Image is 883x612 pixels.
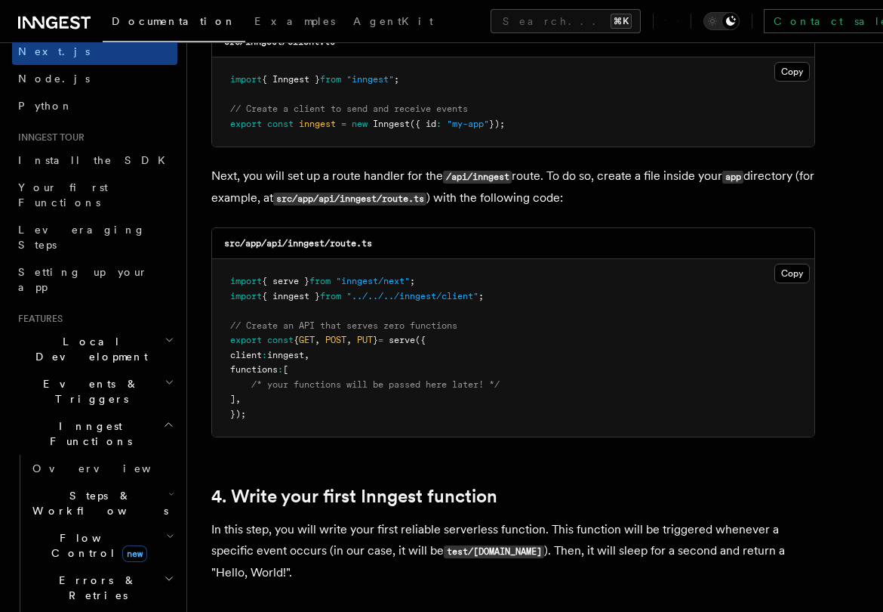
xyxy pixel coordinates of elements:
[320,74,341,85] span: from
[12,65,177,92] a: Node.js
[18,45,90,57] span: Next.js
[26,530,166,561] span: Flow Control
[262,276,309,286] span: { serve }
[18,224,146,251] span: Leveraging Steps
[211,165,815,209] p: Next, you will set up a route handler for the route. To do so, create a file inside your director...
[12,147,177,174] a: Install the SDK
[26,488,168,518] span: Steps & Workflows
[262,350,267,360] span: :
[12,174,177,216] a: Your first Functions
[283,364,288,375] span: [
[357,335,373,345] span: PUT
[26,455,177,482] a: Overview
[26,567,177,609] button: Errors & Retries
[320,291,341,301] span: from
[346,291,478,301] span: "../../../inngest/client"
[26,482,177,524] button: Steps & Workflows
[211,486,497,507] a: 4. Write your first Inngest function
[12,328,177,370] button: Local Development
[26,524,177,567] button: Flow Controlnew
[415,335,426,345] span: ({
[122,546,147,562] span: new
[346,74,394,85] span: "inngest"
[278,364,283,375] span: :
[230,394,235,404] span: ]
[447,119,489,129] span: "my-app"
[346,335,352,345] span: ,
[26,573,164,603] span: Errors & Retries
[325,335,346,345] span: POST
[774,264,810,283] button: Copy
[267,335,294,345] span: const
[341,119,346,129] span: =
[436,119,441,129] span: :
[410,276,415,286] span: ;
[230,364,278,375] span: functions
[299,335,315,345] span: GET
[267,119,294,129] span: const
[378,335,383,345] span: =
[478,291,484,301] span: ;
[273,193,426,206] code: src/app/api/inngest/route.ts
[352,119,368,129] span: new
[315,335,320,345] span: ,
[443,171,512,184] code: /api/inngest
[18,100,73,112] span: Python
[230,119,262,129] span: export
[309,276,331,286] span: from
[774,62,810,82] button: Copy
[230,335,262,345] span: export
[18,181,108,209] span: Your first Functions
[12,334,165,364] span: Local Development
[373,335,378,345] span: }
[703,12,740,30] button: Toggle dark mode
[444,546,544,558] code: test/[DOMAIN_NAME]
[12,38,177,65] a: Next.js
[611,14,632,29] kbd: ⌘K
[410,119,436,129] span: ({ id
[230,74,262,85] span: import
[12,370,177,413] button: Events & Triggers
[262,291,320,301] span: { inngest }
[12,413,177,455] button: Inngest Functions
[12,376,165,406] span: Events & Triggers
[18,154,174,166] span: Install the SDK
[12,131,85,144] span: Inngest tour
[230,320,457,331] span: // Create an API that serves zero functions
[112,15,236,27] span: Documentation
[389,335,415,345] span: serve
[230,276,262,286] span: import
[394,74,399,85] span: ;
[32,462,188,474] span: Overview
[336,276,410,286] span: "inngest/next"
[294,335,299,345] span: {
[211,519,815,583] p: In this step, you will write your first reliable serverless function. This function will be trigg...
[344,5,442,41] a: AgentKit
[251,379,500,390] span: /* your functions will be passed here later! */
[12,216,177,258] a: Leveraging Steps
[489,119,505,129] span: });
[12,419,163,449] span: Inngest Functions
[224,238,372,249] code: src/app/api/inngest/route.ts
[235,394,241,404] span: ,
[18,73,90,85] span: Node.js
[230,350,262,360] span: client
[230,409,246,419] span: });
[12,92,177,119] a: Python
[245,5,344,41] a: Examples
[12,258,177,301] a: Setting up your app
[230,291,262,301] span: import
[18,266,148,293] span: Setting up your app
[12,313,63,325] span: Features
[491,9,641,33] button: Search...⌘K
[304,350,309,360] span: ,
[103,5,245,42] a: Documentation
[722,171,743,184] code: app
[267,350,304,360] span: inngest
[373,119,410,129] span: Inngest
[254,15,335,27] span: Examples
[230,104,468,114] span: // Create a client to send and receive events
[353,15,433,27] span: AgentKit
[299,119,336,129] span: inngest
[262,74,320,85] span: { Inngest }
